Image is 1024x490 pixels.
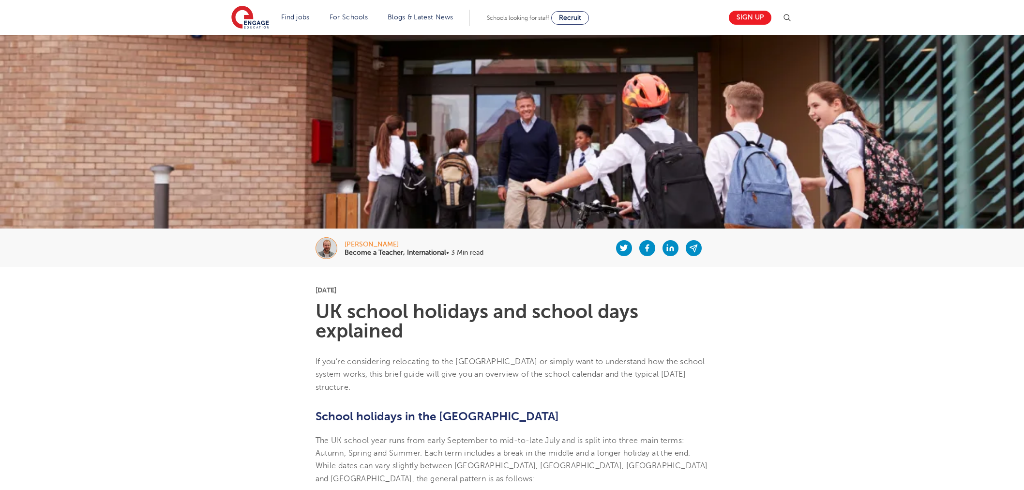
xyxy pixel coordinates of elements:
[316,357,705,392] span: If you’re considering relocating to the [GEOGRAPHIC_DATA] or simply want to understand how the sc...
[316,436,685,458] span: The UK school year runs from early September to mid-to-late July and is split into three main ter...
[281,14,310,21] a: Find jobs
[345,241,483,248] div: [PERSON_NAME]
[487,15,549,21] span: Schools looking for staff
[231,6,269,30] img: Engage Education
[316,410,559,423] b: School holidays in the [GEOGRAPHIC_DATA]
[316,287,709,293] p: [DATE]
[316,449,708,483] span: Each term includes a break in the middle and a longer holiday at the end. While dates can vary sl...
[345,249,446,256] b: Become a Teacher, International
[551,11,589,25] a: Recruit
[729,11,771,25] a: Sign up
[316,302,709,341] h1: UK school holidays and school days explained
[330,14,368,21] a: For Schools
[388,14,453,21] a: Blogs & Latest News
[559,14,581,21] span: Recruit
[345,249,483,256] p: • 3 Min read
